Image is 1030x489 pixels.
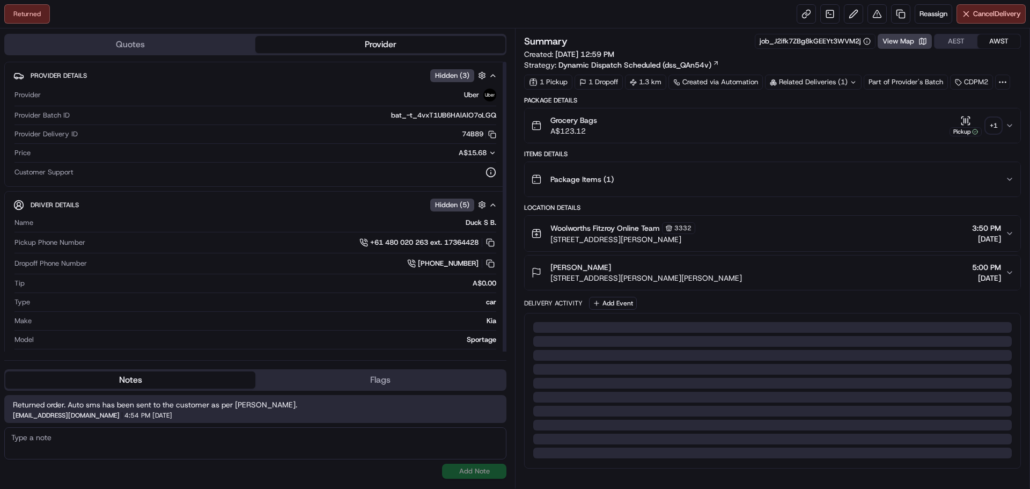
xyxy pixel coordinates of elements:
[674,224,691,232] span: 3332
[765,75,862,90] div: Related Deliveries (1)
[459,148,487,157] span: A$15.68
[589,297,637,310] button: Add Event
[524,299,583,308] div: Delivery Activity
[524,203,1021,212] div: Location Details
[524,49,614,60] span: Created:
[407,258,496,269] a: [PHONE_NUMBER]
[915,4,952,24] button: Reassign
[972,223,1001,233] span: 3:50 PM
[14,167,73,177] span: Customer Support
[558,60,711,70] span: Dynamic Dispatch Scheduled (dss_QAn54v)
[550,115,597,126] span: Grocery Bags
[14,259,87,268] span: Dropoff Phone Number
[14,90,41,100] span: Provider
[36,316,496,326] div: Kia
[550,126,597,136] span: A$123.12
[152,412,172,419] span: [DATE]
[391,111,496,120] span: bat_-t_4vxT1UB6HAlAlO7oLGQ
[977,34,1020,48] button: AWST
[550,174,614,185] span: Package Items ( 1 )
[625,75,666,90] div: 1.3 km
[878,34,932,49] button: View Map
[14,111,70,120] span: Provider Batch ID
[575,75,623,90] div: 1 Dropoff
[950,75,993,90] div: CDPM2
[550,223,660,233] span: Woolworths Fitzroy Online Team
[524,60,719,70] div: Strategy:
[973,9,1021,19] span: Cancel Delivery
[760,37,871,46] button: job_J2ifk7ZBg8kGEEYt3WVM2j
[14,297,30,307] span: Type
[668,75,763,90] a: Created via Automation
[31,71,87,80] span: Provider Details
[462,129,496,139] button: 74B89
[524,96,1021,105] div: Package Details
[464,90,479,100] span: Uber
[418,259,479,268] span: [PHONE_NUMBER]
[483,89,496,101] img: uber-new-logo.jpeg
[34,297,496,307] div: car
[29,279,496,288] div: A$0.00
[524,150,1021,158] div: Items Details
[525,256,1020,290] button: [PERSON_NAME][STREET_ADDRESS][PERSON_NAME][PERSON_NAME]5:00 PM[DATE]
[950,127,982,136] div: Pickup
[255,36,505,53] button: Provider
[550,262,611,273] span: [PERSON_NAME]
[5,36,255,53] button: Quotes
[13,67,497,84] button: Provider DetailsHidden (3)
[435,200,469,210] span: Hidden ( 5 )
[950,115,1001,136] button: Pickup+1
[13,196,497,214] button: Driver DetailsHidden (5)
[14,316,32,326] span: Make
[972,273,1001,283] span: [DATE]
[13,399,498,410] span: Returned order. Auto sms has been sent to the customer as per [PERSON_NAME].
[950,115,982,136] button: Pickup
[14,218,33,228] span: Name
[14,129,78,139] span: Provider Delivery ID
[14,279,25,288] span: Tip
[550,234,695,245] span: [STREET_ADDRESS][PERSON_NAME]
[525,162,1020,196] button: Package Items (1)
[524,37,568,46] h3: Summary
[14,335,34,345] span: Model
[957,4,1026,24] button: CancelDelivery
[919,9,947,19] span: Reassign
[430,198,489,211] button: Hidden (5)
[524,75,572,90] div: 1 Pickup
[359,237,496,249] a: +61 480 020 263 ext. 17364428
[986,118,1001,133] div: + 1
[525,108,1020,143] button: Grocery BagsA$123.12Pickup+1
[124,412,150,419] span: 4:54 PM
[13,412,120,419] span: [EMAIL_ADDRESS][DOMAIN_NAME]
[370,238,479,247] span: +61 480 020 263 ext. 17364428
[31,201,79,209] span: Driver Details
[435,71,469,81] span: Hidden ( 3 )
[402,148,496,158] button: A$15.68
[972,262,1001,273] span: 5:00 PM
[972,233,1001,244] span: [DATE]
[38,218,496,228] div: Duck S B.
[14,238,85,247] span: Pickup Phone Number
[525,216,1020,251] button: Woolworths Fitzroy Online Team3332[STREET_ADDRESS][PERSON_NAME]3:50 PM[DATE]
[935,34,977,48] button: AEST
[38,335,496,345] div: Sportage
[558,60,719,70] a: Dynamic Dispatch Scheduled (dss_QAn54v)
[5,371,255,389] button: Notes
[550,273,742,283] span: [STREET_ADDRESS][PERSON_NAME][PERSON_NAME]
[430,69,489,82] button: Hidden (3)
[555,49,614,59] span: [DATE] 12:59 PM
[14,148,31,158] span: Price
[255,371,505,389] button: Flags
